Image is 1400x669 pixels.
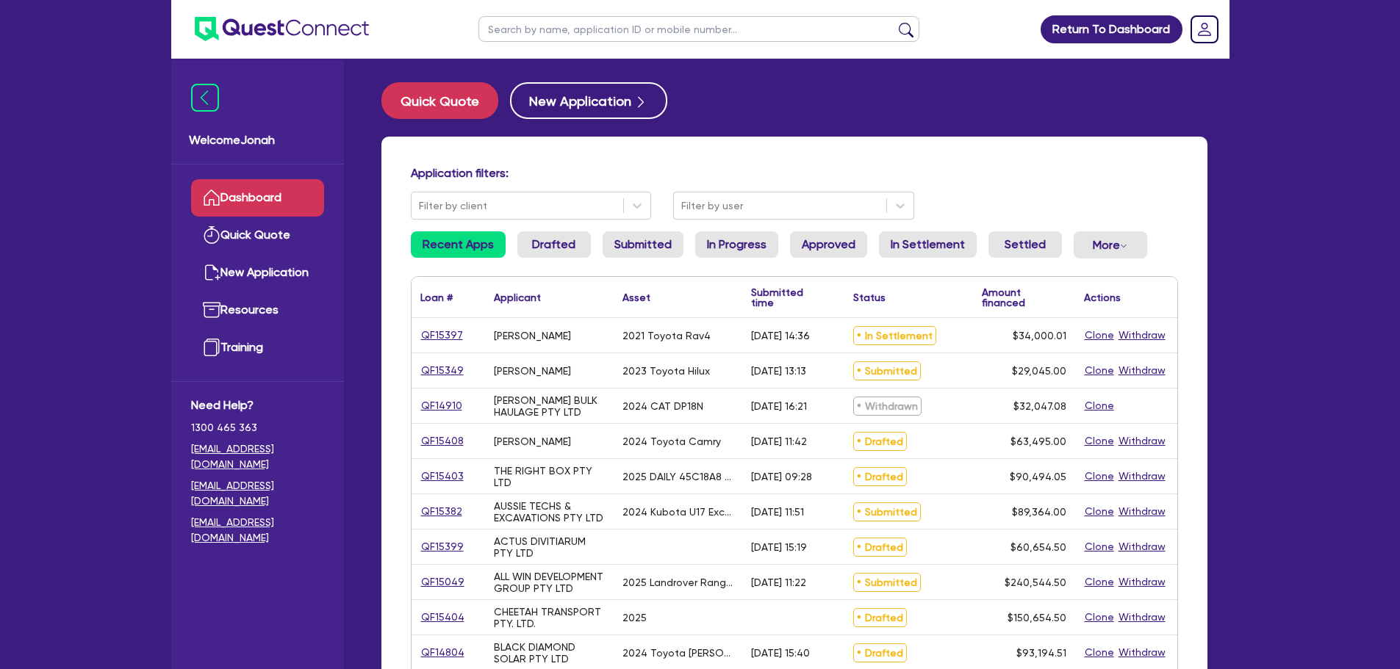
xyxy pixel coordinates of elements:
div: [DATE] 15:40 [751,647,810,659]
div: [PERSON_NAME] BULK HAULAGE PTY LTD [494,394,605,418]
a: Dashboard [191,179,324,217]
div: Applicant [494,292,541,303]
button: Withdraw [1118,503,1166,520]
button: Clone [1084,362,1115,379]
button: Clone [1084,327,1115,344]
span: Withdrawn [853,397,922,416]
span: $240,544.50 [1005,576,1066,588]
span: Welcome Jonah [189,131,326,149]
a: QF15399 [420,538,464,555]
span: $150,654.50 [1008,612,1066,623]
a: Quick Quote [381,82,510,119]
span: Drafted [853,467,907,486]
div: [DATE] 15:19 [751,541,807,553]
button: Clone [1084,468,1115,485]
div: CHEETAH TRANSPORT PTY. LTD. [494,606,605,629]
span: Submitted [853,361,921,380]
a: [EMAIL_ADDRESS][DOMAIN_NAME] [191,478,324,509]
a: [EMAIL_ADDRESS][DOMAIN_NAME] [191,441,324,472]
a: Approved [790,231,867,258]
button: Withdraw [1118,644,1166,661]
div: [DATE] 11:42 [751,435,807,447]
div: [DATE] 11:51 [751,506,804,518]
div: 2021 Toyota Rav4 [622,330,711,341]
div: Loan # [420,292,453,303]
span: $29,045.00 [1012,365,1066,377]
span: Drafted [853,608,907,627]
a: In Settlement [879,231,977,258]
span: Need Help? [191,397,324,414]
button: Withdraw [1118,468,1166,485]
div: [PERSON_NAME] [494,435,571,447]
span: $63,495.00 [1010,435,1066,447]
a: Training [191,329,324,366]
button: Dropdown toggle [1074,231,1147,258]
h4: Application filters: [411,166,1178,180]
div: THE RIGHT BOX PTY LTD [494,465,605,488]
div: 2025 Landrover Range Rover Sport Autobiography [622,576,733,588]
button: Withdraw [1118,574,1166,590]
a: Drafted [517,231,591,258]
a: [EMAIL_ADDRESS][DOMAIN_NAME] [191,515,324,546]
div: [DATE] 13:13 [751,365,806,377]
span: Submitted [853,573,921,592]
div: [PERSON_NAME] [494,365,571,377]
button: Clone [1084,574,1115,590]
div: Amount financed [982,287,1066,308]
span: Drafted [853,432,907,451]
button: Withdraw [1118,362,1166,379]
button: Clone [1084,397,1115,414]
a: QF14910 [420,397,463,414]
button: Clone [1084,609,1115,626]
div: 2024 Toyota Camry [622,435,721,447]
a: New Application [191,254,324,292]
a: QF15349 [420,362,464,379]
a: QF15049 [420,574,465,590]
div: 2024 CAT DP18N [622,400,703,412]
div: Asset [622,292,650,303]
span: Drafted [853,538,907,557]
a: In Progress [695,231,778,258]
img: resources [203,301,220,319]
a: Settled [988,231,1062,258]
div: 2023 Toyota Hilux [622,365,710,377]
a: QF15404 [420,609,465,626]
button: Withdraw [1118,538,1166,555]
div: 2025 [622,612,647,623]
div: Submitted time [751,287,822,308]
div: [DATE] 11:22 [751,576,806,588]
a: QF15397 [420,327,464,344]
span: $90,494.05 [1010,471,1066,482]
div: Actions [1084,292,1121,303]
button: Withdraw [1118,609,1166,626]
button: New Application [510,82,667,119]
span: $89,364.00 [1012,506,1066,518]
button: Clone [1084,503,1115,520]
img: new-application [203,264,220,281]
div: ACTUS DIVITIARUM PTY LTD [494,535,605,559]
button: Clone [1084,538,1115,555]
button: Withdraw [1118,327,1166,344]
span: 1300 465 363 [191,420,324,435]
span: Submitted [853,502,921,521]
span: $93,194.51 [1016,647,1066,659]
a: Submitted [603,231,683,258]
button: Clone [1084,644,1115,661]
span: Drafted [853,643,907,662]
div: ALL WIN DEVELOPMENT GROUP PTY LTD [494,571,605,594]
a: Quick Quote [191,217,324,254]
a: Recent Apps [411,231,506,258]
div: [DATE] 09:28 [751,471,812,482]
div: [PERSON_NAME] [494,330,571,341]
span: In Settlement [853,326,936,345]
div: AUSSIE TECHS & EXCAVATIONS PTY LTD [494,500,605,524]
a: QF15382 [420,503,463,520]
img: training [203,339,220,356]
span: $32,047.08 [1013,400,1066,412]
a: Return To Dashboard [1041,15,1182,43]
div: 2025 DAILY 45C18A8 3.75M DUAL CAB [622,471,733,482]
div: 2024 Toyota [PERSON_NAME] [622,647,733,659]
div: 2024 Kubota U17 Excavator [622,506,733,518]
div: [DATE] 14:36 [751,330,810,341]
